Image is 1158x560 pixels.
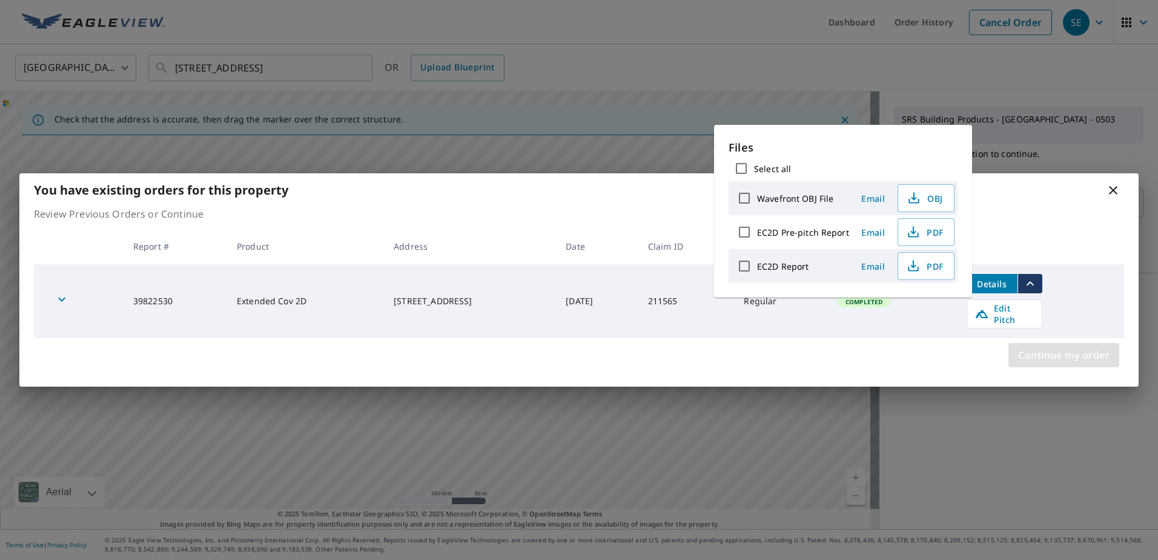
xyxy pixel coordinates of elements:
[854,257,893,276] button: Email
[859,261,888,272] span: Email
[729,139,958,156] p: Files
[854,189,893,208] button: Email
[757,261,809,272] label: EC2D Report
[757,227,849,238] label: EC2D Pre-pitch Report
[974,302,1034,325] span: Edit Pitch
[898,184,955,212] button: OBJ
[556,264,638,338] td: [DATE]
[227,228,384,264] th: Product
[898,218,955,246] button: PDF
[1018,347,1110,364] span: Continue my order
[384,228,556,264] th: Address
[905,225,944,239] span: PDF
[124,228,227,264] th: Report #
[967,299,1042,328] a: Edit Pitch
[1017,274,1042,293] button: filesDropdownBtn-39822530
[124,264,227,338] td: 39822530
[556,228,638,264] th: Date
[638,264,735,338] td: 211565
[34,182,288,198] b: You have existing orders for this property
[34,207,1124,221] p: Review Previous Orders or Continue
[859,193,888,204] span: Email
[1008,343,1119,367] button: Continue my order
[859,227,888,238] span: Email
[394,295,546,307] div: [STREET_ADDRESS]
[757,193,833,204] label: Wavefront OBJ File
[967,274,1017,293] button: detailsBtn-39822530
[754,163,791,175] label: Select all
[898,252,955,280] button: PDF
[974,278,1010,290] span: Details
[905,259,944,273] span: PDF
[838,298,890,306] span: Completed
[227,264,384,338] td: Extended Cov 2D
[638,228,735,264] th: Claim ID
[905,191,944,205] span: OBJ
[854,223,893,242] button: Email
[734,264,827,338] td: Regular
